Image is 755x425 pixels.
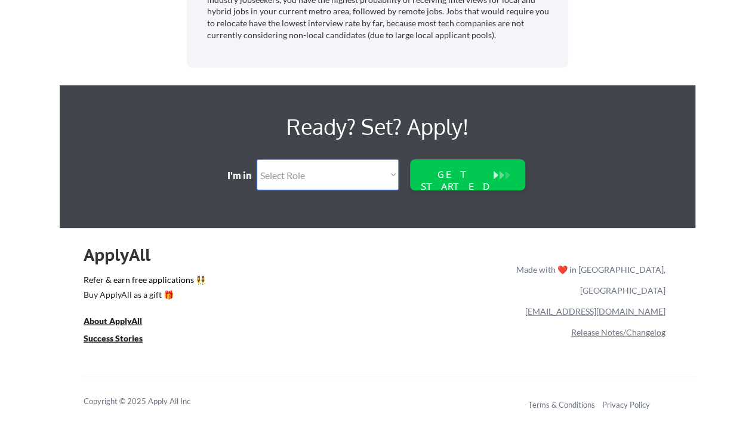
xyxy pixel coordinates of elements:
a: Refer & earn free applications 👯‍♀️ [84,276,267,288]
div: Ready? Set? Apply! [227,109,528,144]
div: Made with ❤️ in [GEOGRAPHIC_DATA], [GEOGRAPHIC_DATA] [511,259,665,301]
a: About ApplyAll [84,315,159,329]
u: Success Stories [84,333,143,343]
font: GET STARTED [421,168,492,192]
a: Release Notes/Changelog [571,327,665,337]
a: [EMAIL_ADDRESS][DOMAIN_NAME] [525,306,665,316]
a: Terms & Conditions [528,400,595,409]
font: ApplyAll [84,244,150,266]
u: About ApplyAll [84,316,142,326]
a: Privacy Policy [602,400,650,409]
div: Buy ApplyAll as a gift 🎁 [84,291,203,299]
div: Copyright © 2025 Apply All Inc [84,396,221,408]
a: Buy ApplyAll as a gift 🎁 [84,288,203,303]
a: Success Stories [84,332,159,347]
font: I'm in [227,170,251,181]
